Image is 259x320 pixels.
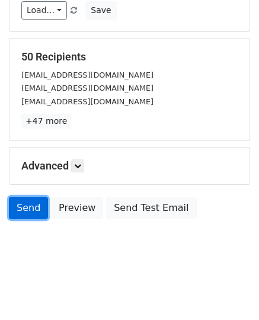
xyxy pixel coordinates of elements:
[21,159,238,172] h5: Advanced
[200,263,259,320] div: Widget de chat
[51,197,103,219] a: Preview
[85,1,116,20] button: Save
[21,50,238,63] h5: 50 Recipients
[9,197,48,219] a: Send
[21,84,154,92] small: [EMAIL_ADDRESS][DOMAIN_NAME]
[21,97,154,106] small: [EMAIL_ADDRESS][DOMAIN_NAME]
[200,263,259,320] iframe: Chat Widget
[21,1,67,20] a: Load...
[106,197,196,219] a: Send Test Email
[21,114,71,129] a: +47 more
[21,71,154,79] small: [EMAIL_ADDRESS][DOMAIN_NAME]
